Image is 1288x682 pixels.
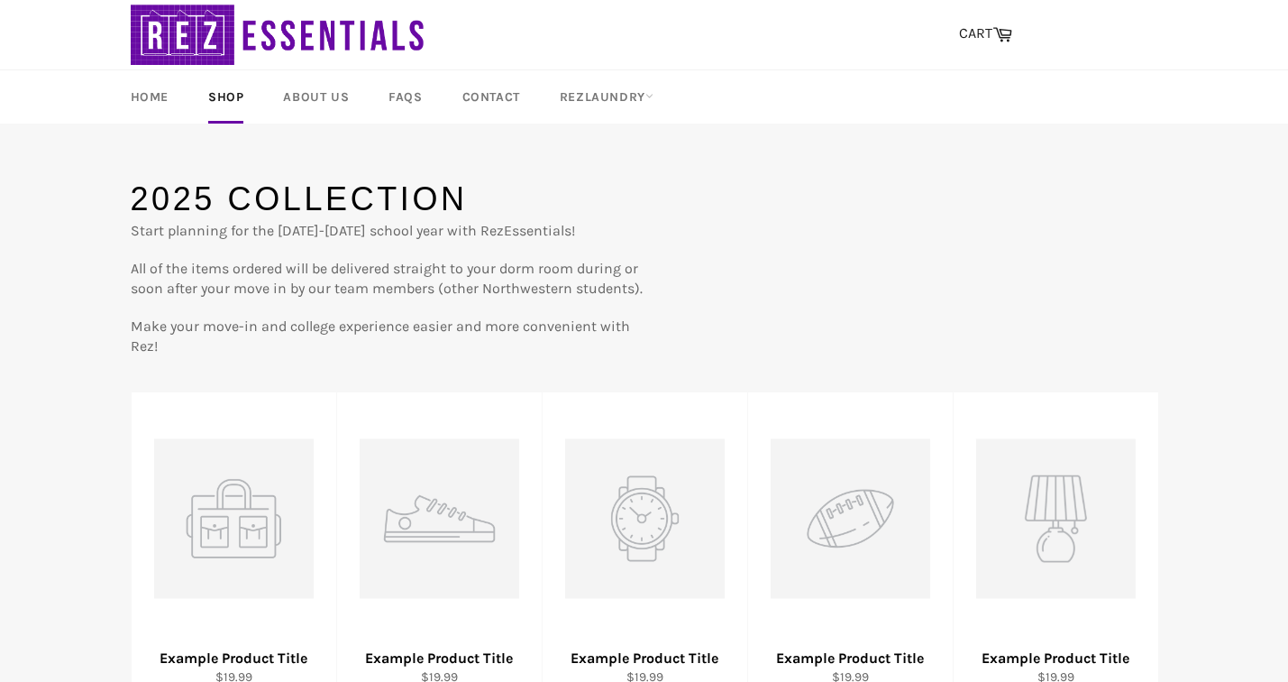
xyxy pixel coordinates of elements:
[190,70,261,124] a: Shop
[950,15,1021,53] a: CART
[265,70,367,124] a: About Us
[131,177,644,222] h1: 2025 Collection
[964,649,1146,668] div: Example Product Title
[370,70,440,124] a: FAQs
[444,70,538,124] a: Contact
[131,317,644,356] p: Make your move-in and college experience easier and more convenient with Rez!
[542,70,671,124] a: RezLaundry
[348,649,530,668] div: Example Product Title
[113,70,187,124] a: Home
[131,221,644,241] p: Start planning for the [DATE]-[DATE] school year with RezEssentials!
[142,649,324,668] div: Example Product Title
[131,259,644,299] p: All of the items ordered will be delivered straight to your dorm room during or soon after your m...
